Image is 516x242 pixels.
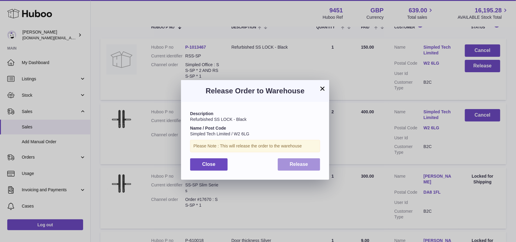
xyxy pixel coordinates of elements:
span: Simpled Tech Limited / W2 6LG [190,131,249,136]
span: Refurbished SS LOCK - Black [190,117,247,122]
h3: Release Order to Warehouse [190,86,320,96]
strong: Description [190,111,213,116]
button: Close [190,158,228,171]
div: Please Note : This will release the order to the warehouse [190,140,320,152]
span: Close [202,162,216,167]
button: × [319,85,326,92]
span: Release [290,162,308,167]
strong: Name / Post Code [190,126,226,131]
button: Release [278,158,320,171]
